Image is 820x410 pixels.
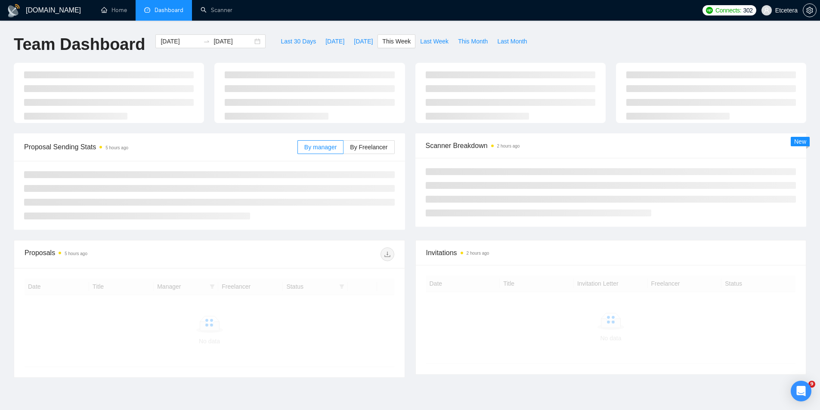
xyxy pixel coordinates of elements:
[803,7,817,14] a: setting
[25,247,209,261] div: Proposals
[803,3,817,17] button: setting
[321,34,349,48] button: [DATE]
[65,251,87,256] time: 5 hours ago
[803,7,816,14] span: setting
[7,4,21,18] img: logo
[426,140,796,151] span: Scanner Breakdown
[492,34,532,48] button: Last Month
[382,37,411,46] span: This Week
[14,34,145,55] h1: Team Dashboard
[420,37,449,46] span: Last Week
[354,37,373,46] span: [DATE]
[144,7,150,13] span: dashboard
[453,34,492,48] button: This Month
[808,381,815,388] span: 9
[105,145,128,150] time: 5 hours ago
[415,34,453,48] button: Last Week
[426,247,796,258] span: Invitations
[203,38,210,45] span: to
[201,6,232,14] a: searchScanner
[276,34,321,48] button: Last 30 Days
[349,34,378,48] button: [DATE]
[458,37,488,46] span: This Month
[706,7,713,14] img: upwork-logo.png
[101,6,127,14] a: homeHome
[378,34,415,48] button: This Week
[24,142,297,152] span: Proposal Sending Stats
[155,6,183,14] span: Dashboard
[325,37,344,46] span: [DATE]
[715,6,741,15] span: Connects:
[214,37,253,46] input: End date
[497,37,527,46] span: Last Month
[497,144,520,148] time: 2 hours ago
[743,6,752,15] span: 302
[794,138,806,145] span: New
[161,37,200,46] input: Start date
[350,144,387,151] span: By Freelancer
[203,38,210,45] span: swap-right
[467,251,489,256] time: 2 hours ago
[304,144,337,151] span: By manager
[764,7,770,13] span: user
[281,37,316,46] span: Last 30 Days
[791,381,811,401] div: Open Intercom Messenger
